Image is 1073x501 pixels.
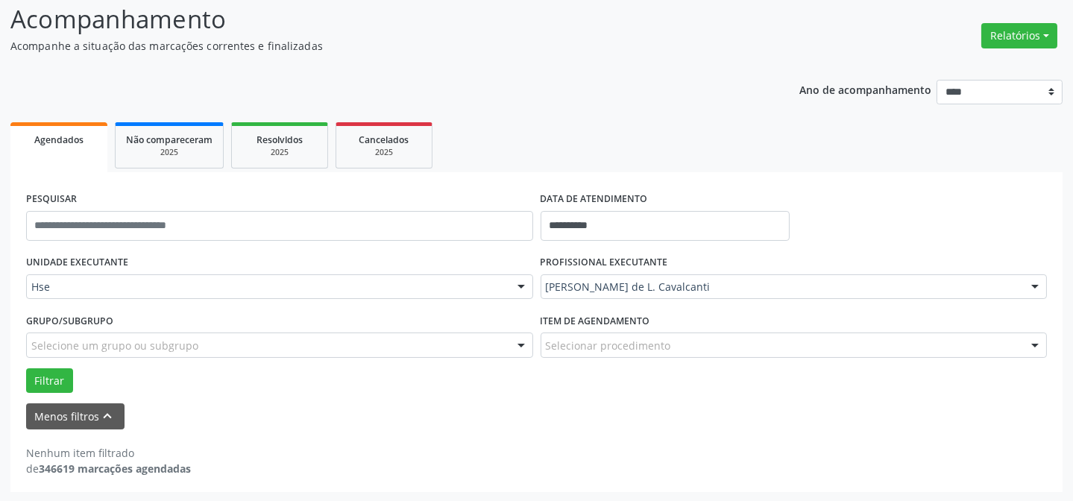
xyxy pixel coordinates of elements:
i: keyboard_arrow_up [100,408,116,424]
div: 2025 [126,147,213,158]
label: DATA DE ATENDIMENTO [541,188,648,211]
span: [PERSON_NAME] de L. Cavalcanti [546,280,1017,294]
label: Grupo/Subgrupo [26,309,113,333]
span: Não compareceram [126,133,213,146]
strong: 346619 marcações agendadas [39,461,191,476]
label: Item de agendamento [541,309,650,333]
div: 2025 [347,147,421,158]
span: Hse [31,280,503,294]
span: Selecionar procedimento [546,338,671,353]
p: Ano de acompanhamento [799,80,931,98]
button: Relatórios [981,23,1057,48]
p: Acompanhamento [10,1,747,38]
label: PROFISSIONAL EXECUTANTE [541,251,668,274]
label: PESQUISAR [26,188,77,211]
div: de [26,461,191,476]
button: Menos filtroskeyboard_arrow_up [26,403,125,429]
span: Resolvidos [257,133,303,146]
span: Cancelados [359,133,409,146]
div: 2025 [242,147,317,158]
div: Nenhum item filtrado [26,445,191,461]
span: Selecione um grupo ou subgrupo [31,338,198,353]
span: Agendados [34,133,84,146]
label: UNIDADE EXECUTANTE [26,251,128,274]
button: Filtrar [26,368,73,394]
p: Acompanhe a situação das marcações correntes e finalizadas [10,38,747,54]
